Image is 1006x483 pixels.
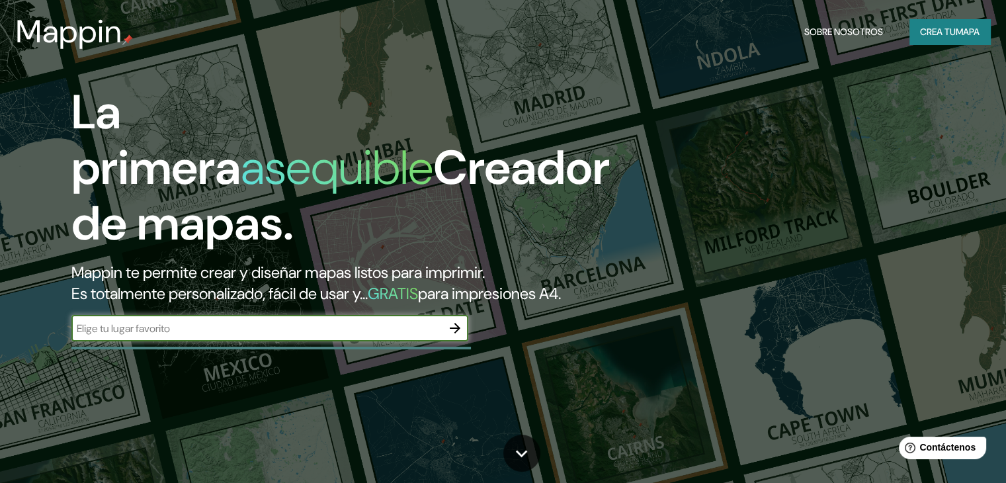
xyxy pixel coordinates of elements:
font: Mappin te permite crear y diseñar mapas listos para imprimir. [71,262,485,283]
font: Crea tu [920,26,956,38]
font: Creador de mapas. [71,137,610,254]
font: Sobre nosotros [804,26,883,38]
iframe: Lanzador de widgets de ayuda [888,431,991,468]
font: GRATIS [368,283,418,304]
font: mapa [956,26,980,38]
font: Es totalmente personalizado, fácil de usar y... [71,283,368,304]
font: asequible [241,137,433,198]
button: Sobre nosotros [799,19,888,44]
font: Mappin [16,11,122,52]
font: para impresiones A4. [418,283,561,304]
font: La primera [71,81,241,198]
button: Crea tumapa [909,19,990,44]
input: Elige tu lugar favorito [71,321,442,336]
img: pin de mapeo [122,34,133,45]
